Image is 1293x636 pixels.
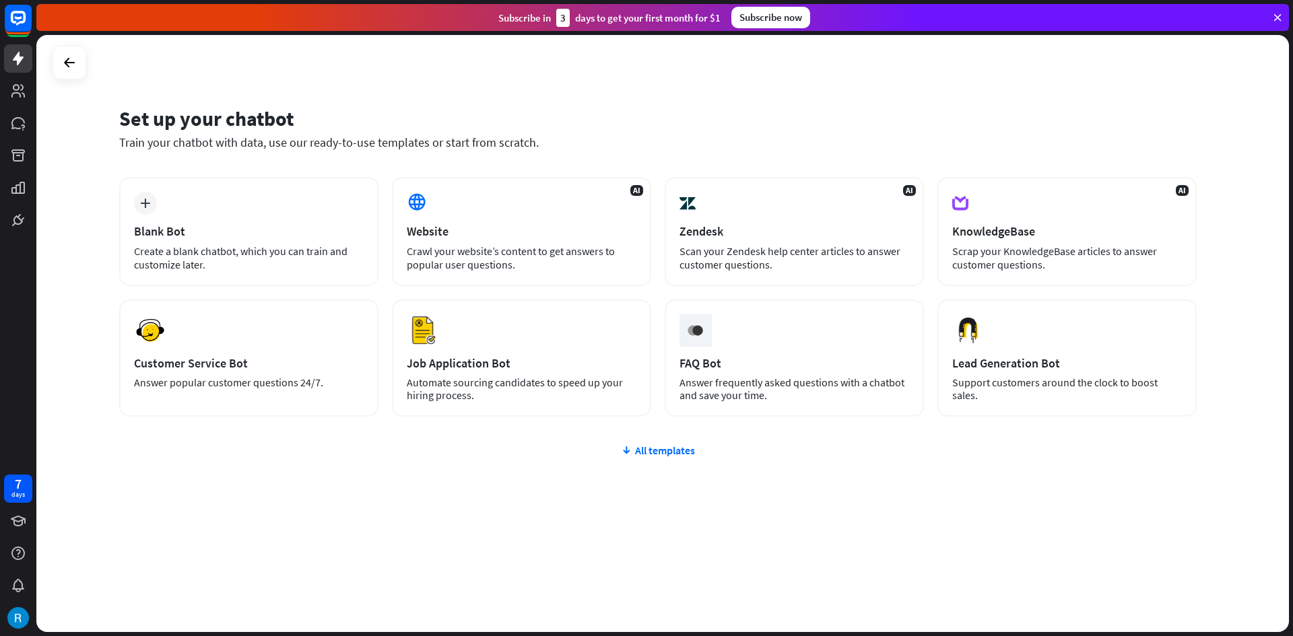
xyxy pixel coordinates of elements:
div: days [11,490,25,499]
div: 7 [15,478,22,490]
div: Subscribe now [731,7,810,28]
a: 7 days [4,474,32,503]
div: Subscribe in days to get your first month for $1 [498,9,721,27]
div: 3 [556,9,570,27]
